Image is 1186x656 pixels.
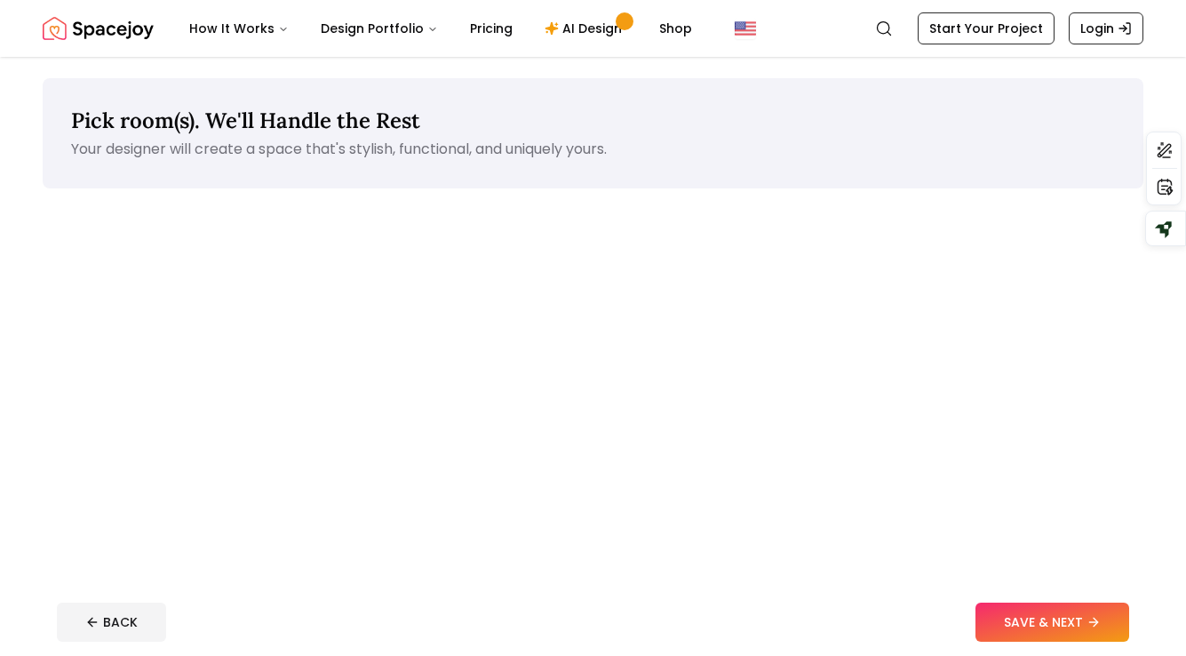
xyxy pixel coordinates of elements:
button: SAVE & NEXT [975,603,1129,642]
button: How It Works [175,11,303,46]
a: Spacejoy [43,11,154,46]
a: Start Your Project [918,12,1055,44]
p: Your designer will create a space that's stylish, functional, and uniquely yours. [71,139,1115,160]
nav: Main [175,11,706,46]
a: AI Design [530,11,641,46]
button: Design Portfolio [306,11,452,46]
img: United States [735,18,756,39]
a: Login [1069,12,1143,44]
span: Pick room(s). We'll Handle the Rest [71,107,420,134]
button: BACK [57,603,166,642]
a: Pricing [456,11,527,46]
a: Shop [645,11,706,46]
img: Spacejoy Logo [43,11,154,46]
